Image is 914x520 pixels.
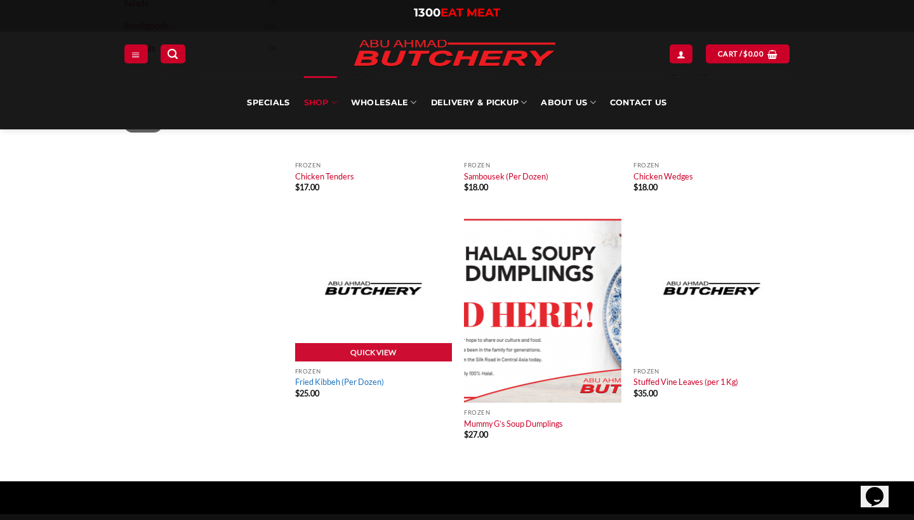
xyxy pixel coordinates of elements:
img: Placeholder [295,215,452,361]
a: Menu [124,44,147,63]
span: Cart / [718,48,764,60]
bdi: 27.00 [464,429,488,439]
span: $ [633,182,638,192]
span: $ [295,182,300,192]
p: Frozen [633,162,790,169]
a: Chicken Wedges [633,171,693,181]
img: Placeholder [633,215,790,361]
bdi: 17.00 [295,182,319,192]
p: Frozen [633,368,790,375]
a: Mummy G’s Soup Dumplings [464,419,563,429]
a: Specials [247,76,289,129]
a: Stuffed Vine Leaves (per 1 Kg) [633,377,738,387]
a: Delivery & Pickup [431,76,527,129]
bdi: 0.00 [743,49,764,58]
a: View cart [706,44,790,63]
span: $ [743,48,748,60]
span: $ [464,429,468,439]
span: $ [295,388,300,398]
p: Frozen [295,368,452,375]
p: Frozen [464,162,621,169]
p: Frozen [464,409,621,416]
bdi: 18.00 [633,182,658,192]
a: Wholesale [351,76,417,129]
img: Abu Ahmad Butchery [343,32,566,76]
a: SHOP [304,76,337,129]
p: Frozen [295,162,452,169]
bdi: 18.00 [464,182,488,192]
img: Mummy G's Soup Dumplings [464,215,621,403]
bdi: 35.00 [633,388,658,398]
bdi: 25.00 [295,388,319,398]
span: $ [464,182,468,192]
a: Sambousek (Per Dozen) [464,171,548,181]
a: Chicken Tenders [295,171,354,181]
a: Quick View [295,343,452,362]
a: Fried Kibbeh (Per Dozen) [295,377,384,387]
a: Login [670,44,692,63]
a: Contact Us [610,76,667,129]
span: EAT MEAT [440,6,500,20]
span: $ [633,388,638,398]
span: 1300 [414,6,440,20]
a: 1300EAT MEAT [414,6,500,20]
a: Search [161,44,185,63]
a: About Us [541,76,595,129]
iframe: chat widget [861,469,901,507]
